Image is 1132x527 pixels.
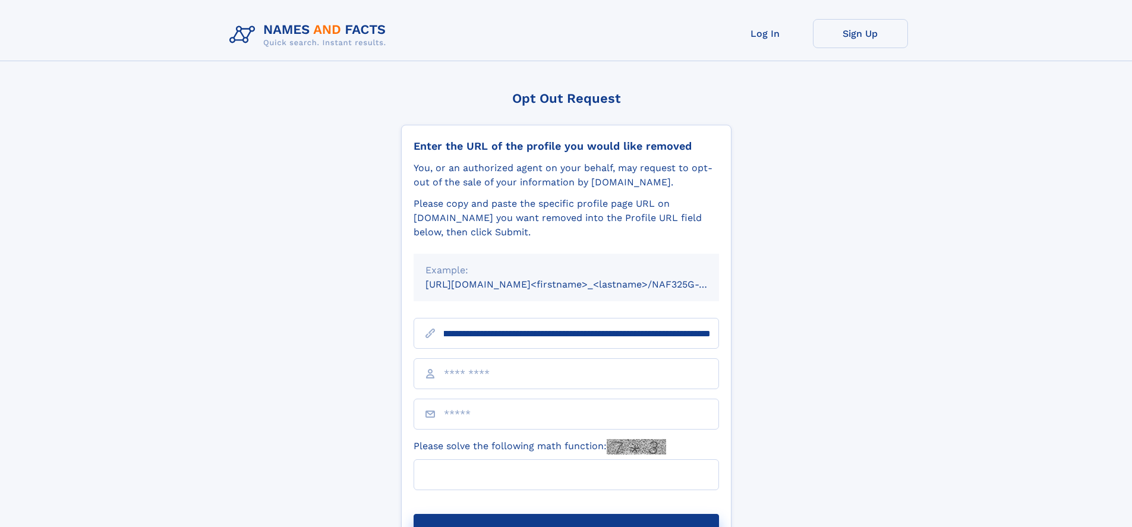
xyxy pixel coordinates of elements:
[414,197,719,239] div: Please copy and paste the specific profile page URL on [DOMAIN_NAME] you want removed into the Pr...
[414,439,666,455] label: Please solve the following math function:
[425,263,707,277] div: Example:
[414,140,719,153] div: Enter the URL of the profile you would like removed
[425,279,742,290] small: [URL][DOMAIN_NAME]<firstname>_<lastname>/NAF325G-xxxxxxxx
[813,19,908,48] a: Sign Up
[401,91,731,106] div: Opt Out Request
[414,161,719,190] div: You, or an authorized agent on your behalf, may request to opt-out of the sale of your informatio...
[718,19,813,48] a: Log In
[225,19,396,51] img: Logo Names and Facts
